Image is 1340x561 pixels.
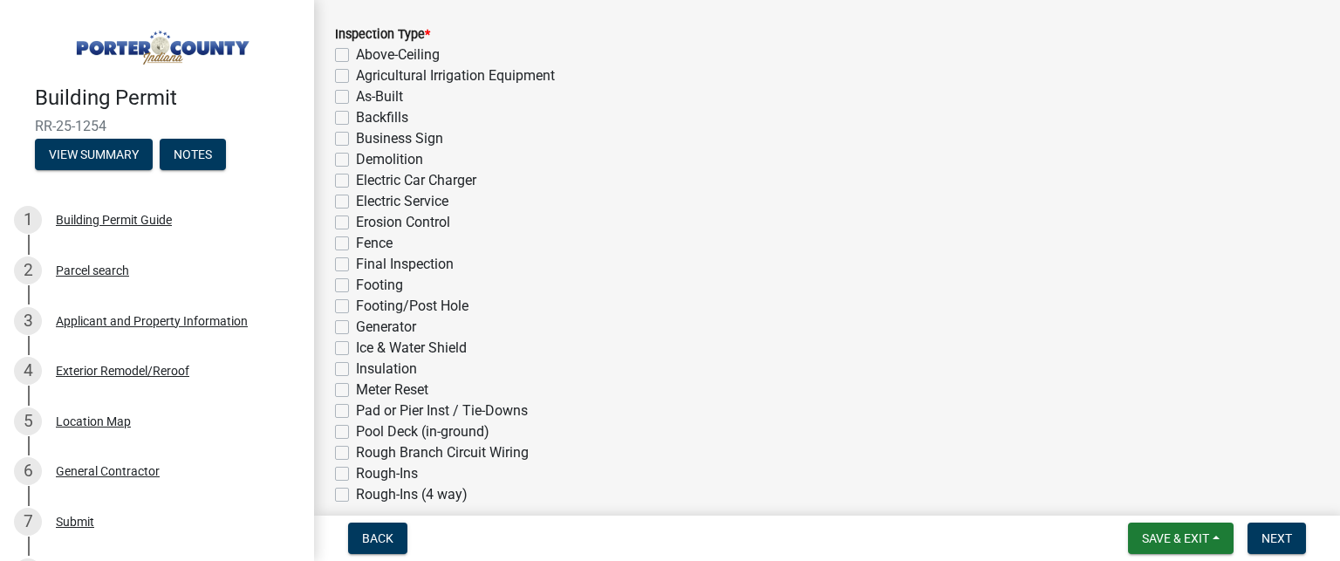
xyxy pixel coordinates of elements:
[160,148,226,162] wm-modal-confirm: Notes
[356,149,423,170] label: Demolition
[14,457,42,485] div: 6
[56,415,131,428] div: Location Map
[356,254,454,275] label: Final Inspection
[1261,531,1292,545] span: Next
[356,338,467,359] label: Ice & Water Shield
[356,65,555,86] label: Agricultural Irrigation Equipment
[356,233,393,254] label: Fence
[335,29,430,41] label: Inspection Type
[362,531,393,545] span: Back
[56,214,172,226] div: Building Permit Guide
[356,421,489,442] label: Pool Deck (in-ground)
[35,139,153,170] button: View Summary
[14,508,42,536] div: 7
[356,505,455,526] label: Rough Structure
[356,275,403,296] label: Footing
[14,206,42,234] div: 1
[356,128,443,149] label: Business Sign
[356,170,476,191] label: Electric Car Charger
[1248,523,1306,554] button: Next
[160,139,226,170] button: Notes
[356,442,529,463] label: Rough Branch Circuit Wiring
[14,307,42,335] div: 3
[356,359,417,380] label: Insulation
[56,516,94,528] div: Submit
[356,400,528,421] label: Pad or Pier Inst / Tie-Downs
[356,463,418,484] label: Rough-Ins
[35,18,286,67] img: Porter County, Indiana
[356,296,468,317] label: Footing/Post Hole
[1142,531,1209,545] span: Save & Exit
[56,264,129,277] div: Parcel search
[35,118,279,134] span: RR-25-1254
[356,317,416,338] label: Generator
[356,44,440,65] label: Above-Ceiling
[356,191,448,212] label: Electric Service
[35,148,153,162] wm-modal-confirm: Summary
[56,465,160,477] div: General Contractor
[356,107,408,128] label: Backfills
[1128,523,1234,554] button: Save & Exit
[14,257,42,284] div: 2
[35,86,300,111] h4: Building Permit
[356,380,428,400] label: Meter Reset
[356,212,450,233] label: Erosion Control
[348,523,407,554] button: Back
[56,365,189,377] div: Exterior Remodel/Reroof
[14,357,42,385] div: 4
[356,86,403,107] label: As-Built
[56,315,248,327] div: Applicant and Property Information
[14,407,42,435] div: 5
[356,484,468,505] label: Rough-Ins (4 way)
